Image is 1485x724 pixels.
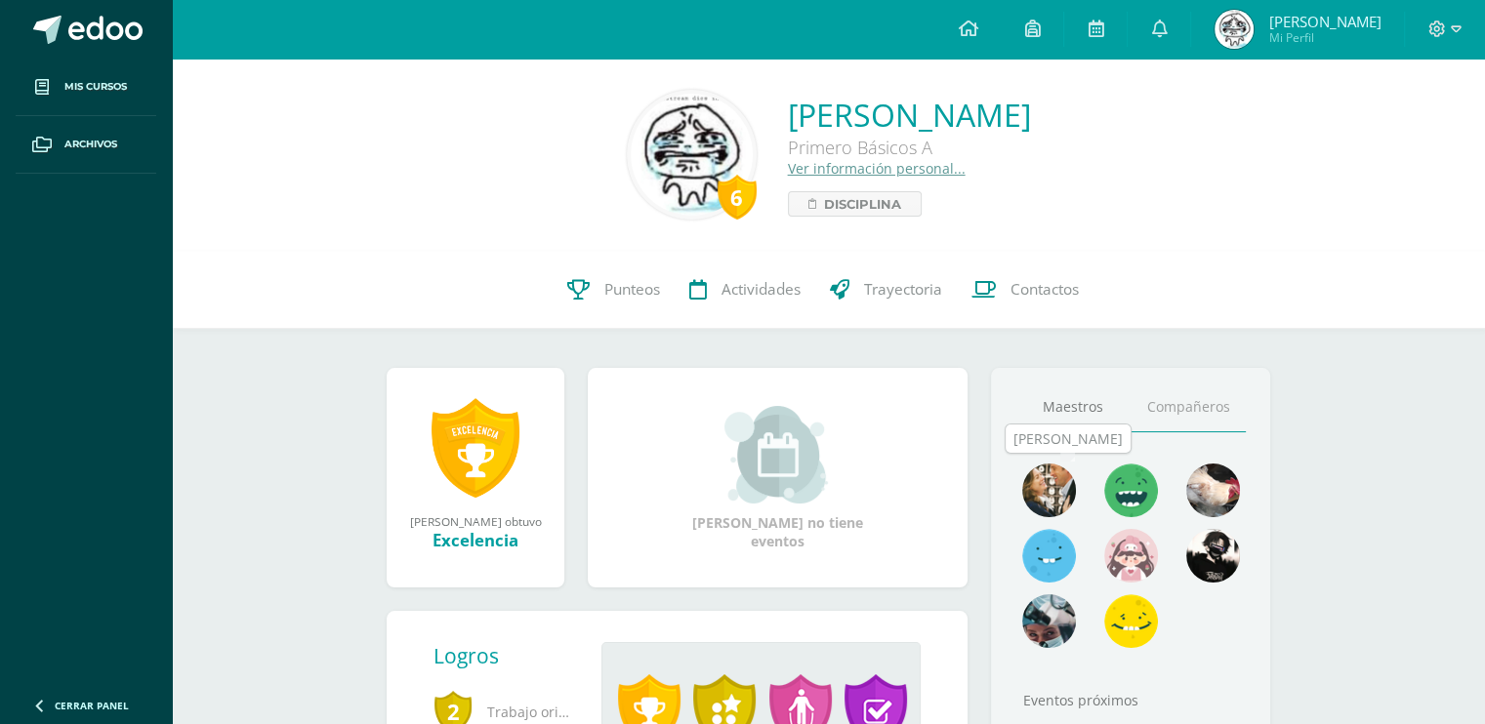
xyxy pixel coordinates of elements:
a: Disciplina [788,191,922,217]
img: 5bb8229e82ecb44a5792bdd259521c84.png [1186,463,1240,517]
span: Punteos [604,279,660,300]
span: Mi Perfil [1268,29,1381,46]
span: Contactos [1011,279,1079,300]
a: Actividades [675,251,815,329]
div: [PERSON_NAME] no tiene eventos [681,406,876,550]
img: 903e593db5b2c9dd69a247c0cab0aeba.png [1022,529,1076,583]
div: Logros [433,642,586,669]
div: [PERSON_NAME] [1013,429,1123,449]
div: [PERSON_NAME] obtuvo [406,513,545,529]
a: Punteos [553,251,675,329]
img: fee5aef8ab7d251f928576ead0591aa6.png [631,94,753,216]
img: e54249c00c1dad78e9e2a2cc077336a6.png [1104,463,1158,517]
a: Compañeros [1131,382,1246,432]
div: Excelencia [406,529,545,551]
img: b192832abb18840651ae12a79ab77f4a.png [1215,10,1254,49]
span: Mis cursos [64,79,127,95]
img: 2a6435ac4844fa26d21424355f34fb53.png [1022,463,1076,517]
a: Mis cursos [16,59,156,116]
span: Trayectoria [864,279,942,300]
span: [PERSON_NAME] [1268,12,1381,31]
img: b82cf09e010aa8e57d771a5fb95700ca.png [1104,594,1158,648]
a: Trayectoria [815,251,957,329]
div: Primero Básicos A [788,136,1031,159]
a: Ver información personal... [788,159,966,178]
img: event_small.png [724,406,831,503]
span: Cerrar panel [55,699,129,712]
span: Disciplina [824,192,901,216]
img: a7fba774bdccfcaa8287ef8969f12f59.png [1022,594,1076,648]
img: 2a221b0b05cb5c3abe8f0bf15b7f731b.png [1186,529,1240,583]
div: 6 [718,175,757,220]
div: Eventos próximos [1015,691,1246,709]
span: Actividades [722,279,801,300]
img: 59ae93e0f5b00211eb36a7a57d77886f.png [1104,529,1158,583]
a: [PERSON_NAME] [788,94,1031,136]
a: Maestros [1015,382,1131,432]
a: Contactos [957,251,1093,329]
span: Archivos [64,137,117,152]
a: Archivos [16,116,156,174]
